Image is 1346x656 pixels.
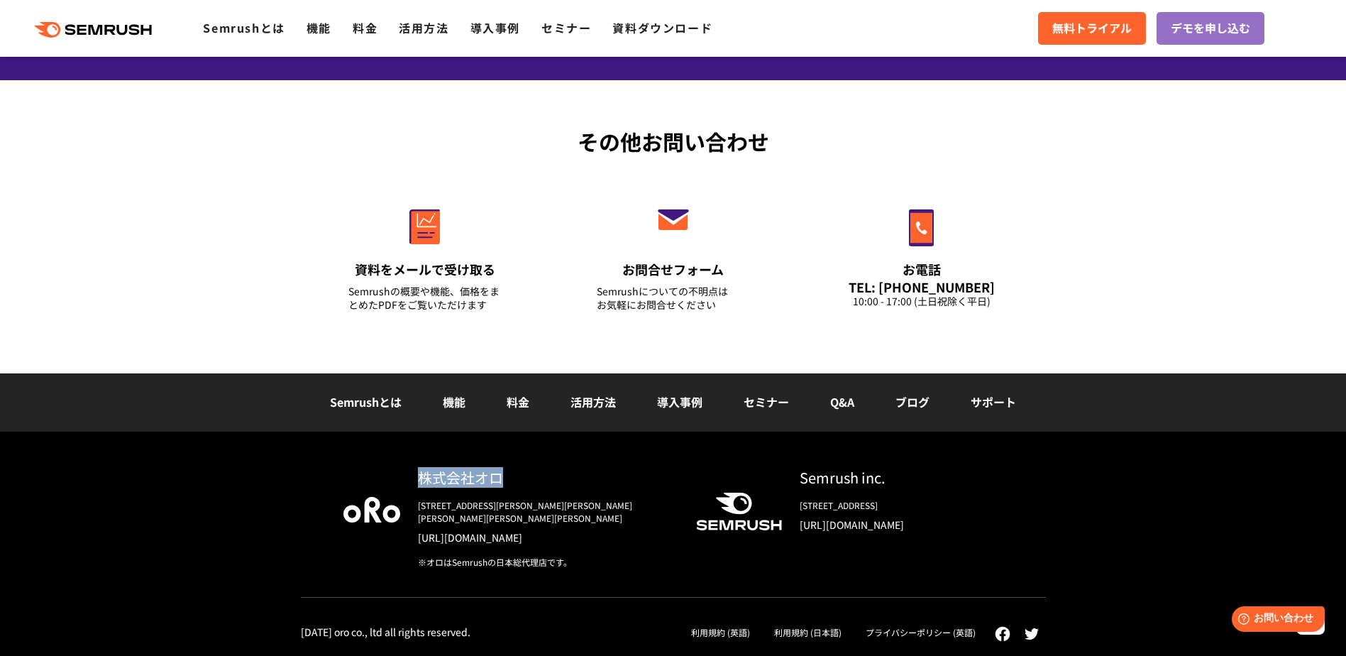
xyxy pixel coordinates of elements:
[418,467,673,488] div: 株式会社オロ
[343,497,400,523] img: oro company
[691,626,750,638] a: 利用規約 (英語)
[1052,19,1132,38] span: 無料トライアル
[319,179,531,329] a: 資料をメールで受け取る Semrushの概要や機能、価格をまとめたPDFをご覧いただけます
[567,179,780,329] a: お問合せフォーム Semrushについての不明点はお気軽にお問合せください
[1038,12,1146,45] a: 無料トライアル
[353,19,377,36] a: 料金
[845,279,998,295] div: TEL: [PHONE_NUMBER]
[203,19,285,36] a: Semrushとは
[570,393,616,410] a: 活用方法
[399,19,448,36] a: 活用方法
[597,285,750,312] div: Semrushについての不明点は お気軽にお問合せください
[348,261,502,278] div: 資料をメールで受け取る
[744,393,789,410] a: セミナー
[1025,628,1039,640] img: twitter
[470,19,520,36] a: 導入事例
[507,393,529,410] a: 料金
[307,19,331,36] a: 機能
[348,285,502,312] div: Semrushの概要や機能、価格をまとめたPDFをご覧いただけます
[800,467,1003,488] div: Semrush inc.
[418,556,673,569] div: ※オロはSemrushの日本総代理店です。
[866,626,976,638] a: プライバシーポリシー (英語)
[597,261,750,278] div: お問合せフォーム
[301,126,1046,158] div: その他お問い合わせ
[418,499,673,525] div: [STREET_ADDRESS][PERSON_NAME][PERSON_NAME][PERSON_NAME][PERSON_NAME][PERSON_NAME]
[657,393,702,410] a: 導入事例
[443,393,465,410] a: 機能
[1157,12,1264,45] a: デモを申し込む
[830,393,854,410] a: Q&A
[845,295,998,308] div: 10:00 - 17:00 (土日祝除く平日)
[418,530,673,545] a: [URL][DOMAIN_NAME]
[541,19,591,36] a: セミナー
[1171,19,1250,38] span: デモを申し込む
[845,261,998,278] div: お電話
[800,499,1003,512] div: [STREET_ADDRESS]
[1220,601,1330,640] iframe: Help widget launcher
[774,626,842,638] a: 利用規約 (日本語)
[995,626,1010,642] img: facebook
[895,393,929,410] a: ブログ
[301,625,470,638] div: [DATE] oro co., ltd all rights reserved.
[330,393,402,410] a: Semrushとは
[612,19,712,36] a: 資料ダウンロード
[800,518,1003,532] a: [URL][DOMAIN_NAME]
[971,393,1016,410] a: サポート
